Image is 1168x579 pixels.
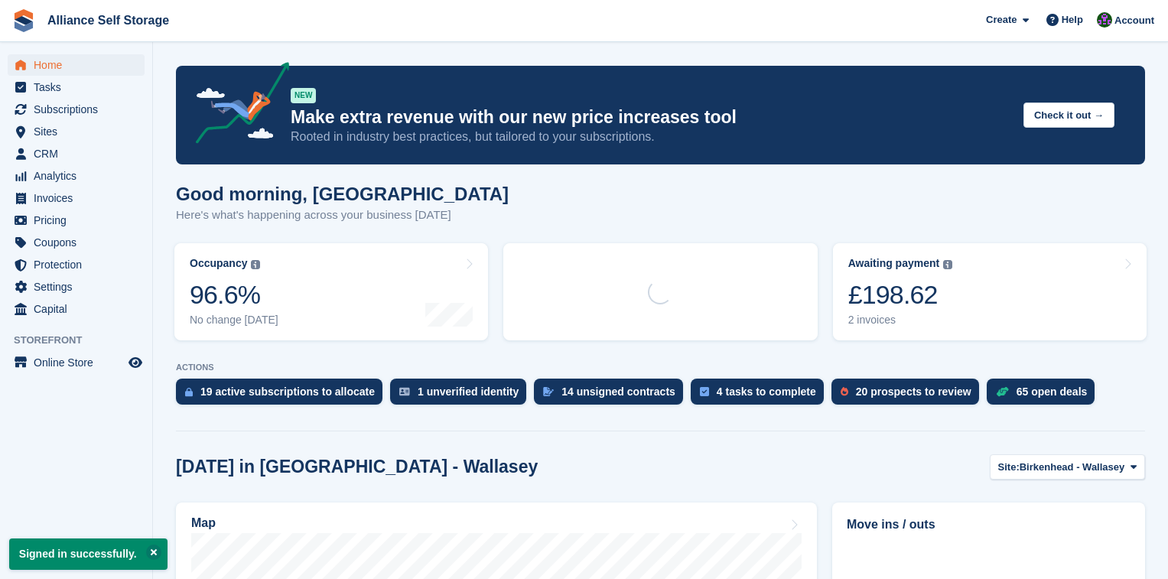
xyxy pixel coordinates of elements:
span: Storefront [14,333,152,348]
div: 19 active subscriptions to allocate [200,385,375,398]
span: Birkenhead - Wallasey [1020,460,1125,475]
img: deal-1b604bf984904fb50ccaf53a9ad4b4a5d6e5aea283cecdc64d6e3604feb123c2.svg [996,386,1009,397]
h2: Move ins / outs [847,516,1131,534]
span: Invoices [34,187,125,209]
img: icon-info-grey-7440780725fd019a000dd9b08b2336e03edf1995a4989e88bcd33f0948082b44.svg [943,260,952,269]
span: Pricing [34,210,125,231]
a: menu [8,165,145,187]
img: contract_signature_icon-13c848040528278c33f63329250d36e43548de30e8caae1d1a13099fd9432cc5.svg [543,387,554,396]
a: Awaiting payment £198.62 2 invoices [833,243,1147,340]
h1: Good morning, [GEOGRAPHIC_DATA] [176,184,509,204]
span: Analytics [34,165,125,187]
img: price-adjustments-announcement-icon-8257ccfd72463d97f412b2fc003d46551f7dbcb40ab6d574587a9cd5c0d94... [183,62,290,149]
div: 2 invoices [848,314,953,327]
div: 4 tasks to complete [717,385,816,398]
a: menu [8,121,145,142]
a: menu [8,210,145,231]
div: £198.62 [848,279,953,311]
a: menu [8,143,145,164]
a: 14 unsigned contracts [534,379,691,412]
p: Signed in successfully. [9,538,168,570]
img: Romilly Norton [1097,12,1112,28]
img: verify_identity-adf6edd0f0f0b5bbfe63781bf79b02c33cf7c696d77639b501bdc392416b5a36.svg [399,387,410,396]
img: icon-info-grey-7440780725fd019a000dd9b08b2336e03edf1995a4989e88bcd33f0948082b44.svg [251,260,260,269]
a: menu [8,54,145,76]
a: 20 prospects to review [831,379,987,412]
a: menu [8,76,145,98]
a: Alliance Self Storage [41,8,175,33]
a: 4 tasks to complete [691,379,831,412]
a: 1 unverified identity [390,379,534,412]
span: Online Store [34,352,125,373]
div: No change [DATE] [190,314,278,327]
span: Create [986,12,1017,28]
a: menu [8,352,145,373]
div: Awaiting payment [848,257,940,270]
img: prospect-51fa495bee0391a8d652442698ab0144808aea92771e9ea1ae160a38d050c398.svg [841,387,848,396]
a: Occupancy 96.6% No change [DATE] [174,243,488,340]
a: 65 open deals [987,379,1103,412]
a: menu [8,187,145,209]
a: menu [8,232,145,253]
span: CRM [34,143,125,164]
h2: [DATE] in [GEOGRAPHIC_DATA] - Wallasey [176,457,538,477]
span: Site: [998,460,1020,475]
div: 65 open deals [1017,385,1088,398]
span: Protection [34,254,125,275]
span: Help [1062,12,1083,28]
a: menu [8,99,145,120]
div: Occupancy [190,257,247,270]
img: stora-icon-8386f47178a22dfd0bd8f6a31ec36ba5ce8667c1dd55bd0f319d3a0aa187defe.svg [12,9,35,32]
div: 1 unverified identity [418,385,519,398]
a: 19 active subscriptions to allocate [176,379,390,412]
span: Settings [34,276,125,298]
a: menu [8,254,145,275]
span: Account [1114,13,1154,28]
p: Make extra revenue with our new price increases tool [291,106,1011,128]
div: 14 unsigned contracts [561,385,675,398]
p: ACTIONS [176,363,1145,372]
span: Coupons [34,232,125,253]
a: menu [8,276,145,298]
img: task-75834270c22a3079a89374b754ae025e5fb1db73e45f91037f5363f120a921f8.svg [700,387,709,396]
a: Preview store [126,353,145,372]
span: Subscriptions [34,99,125,120]
div: 96.6% [190,279,278,311]
div: 20 prospects to review [856,385,971,398]
img: active_subscription_to_allocate_icon-d502201f5373d7db506a760aba3b589e785aa758c864c3986d89f69b8ff3... [185,387,193,397]
span: Home [34,54,125,76]
button: Check it out → [1023,102,1114,128]
p: Rooted in industry best practices, but tailored to your subscriptions. [291,128,1011,145]
p: Here's what's happening across your business [DATE] [176,207,509,224]
a: menu [8,298,145,320]
span: Capital [34,298,125,320]
h2: Map [191,516,216,530]
div: NEW [291,88,316,103]
span: Sites [34,121,125,142]
span: Tasks [34,76,125,98]
button: Site: Birkenhead - Wallasey [990,454,1145,480]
